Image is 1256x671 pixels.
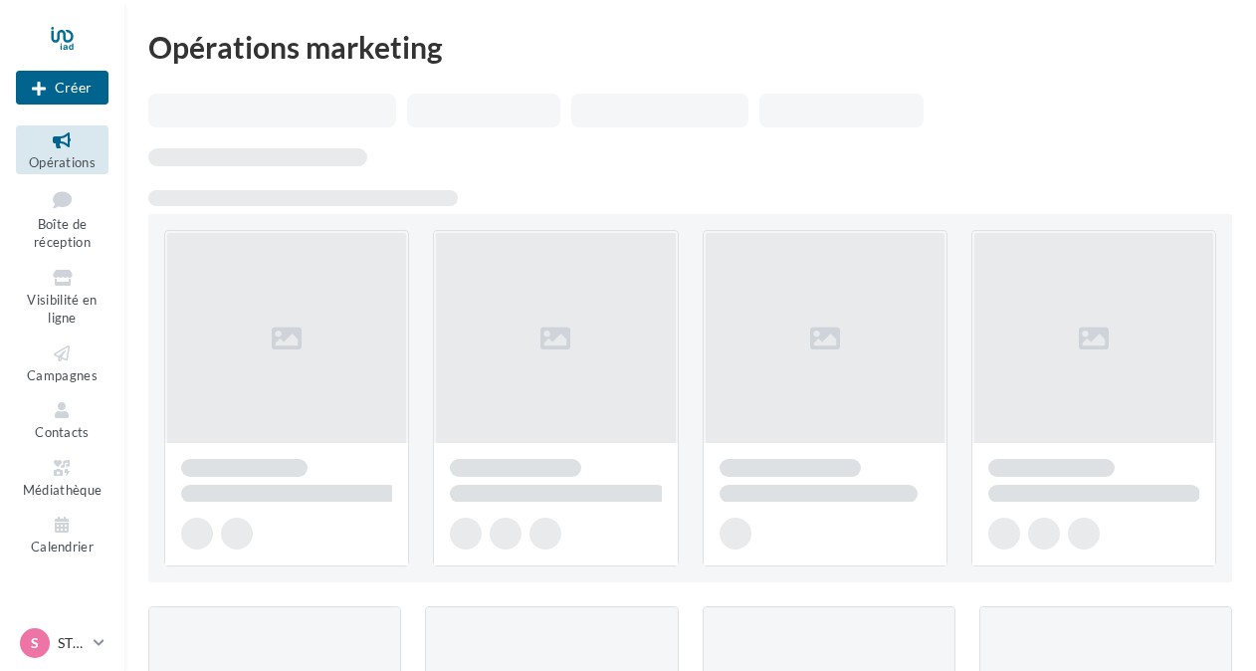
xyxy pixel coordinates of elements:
[31,539,94,555] span: Calendrier
[31,633,39,653] span: S
[58,633,86,653] p: STIAD
[16,71,108,105] button: Créer
[16,453,108,502] a: Médiathèque
[23,482,103,498] span: Médiathèque
[35,424,90,440] span: Contacts
[16,624,108,662] a: S STIAD
[16,125,108,174] a: Opérations
[27,367,98,383] span: Campagnes
[16,182,108,255] a: Boîte de réception
[27,292,97,327] span: Visibilité en ligne
[29,154,96,170] span: Opérations
[16,263,108,331] a: Visibilité en ligne
[16,71,108,105] div: Nouvelle campagne
[16,510,108,559] a: Calendrier
[34,216,91,251] span: Boîte de réception
[16,395,108,444] a: Contacts
[16,338,108,387] a: Campagnes
[148,32,1232,62] div: Opérations marketing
